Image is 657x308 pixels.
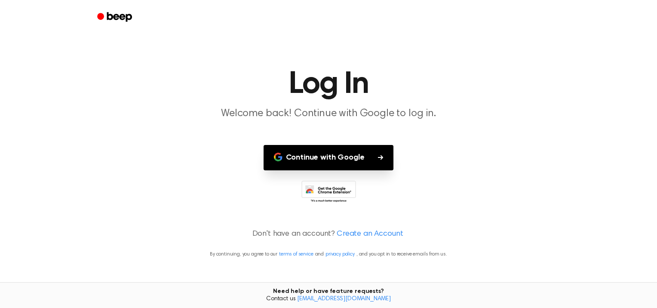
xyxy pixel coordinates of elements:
button: Continue with Google [264,145,394,170]
p: Welcome back! Continue with Google to log in. [163,107,494,121]
a: [EMAIL_ADDRESS][DOMAIN_NAME] [297,296,391,302]
p: Don't have an account? [10,228,647,240]
h1: Log In [108,69,549,100]
a: privacy policy [325,252,355,257]
a: terms of service [279,252,313,257]
span: Contact us [5,296,652,303]
a: Create an Account [337,228,403,240]
p: By continuing, you agree to our and , and you opt in to receive emails from us. [10,250,647,258]
a: Beep [91,9,140,26]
